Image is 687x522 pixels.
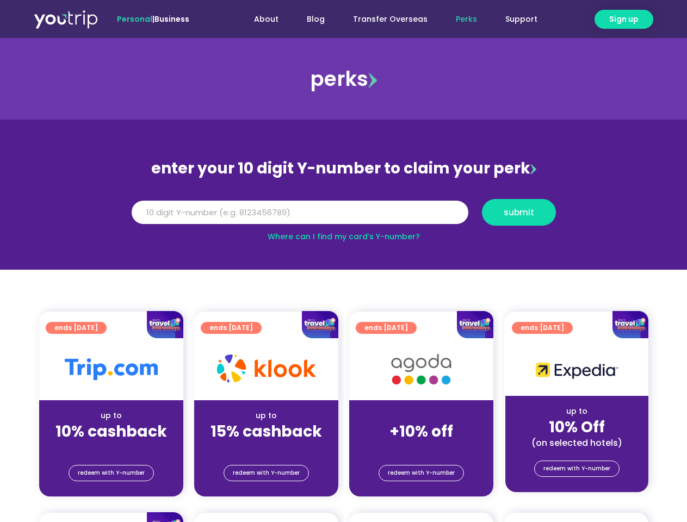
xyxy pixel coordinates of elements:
[55,421,167,442] strong: 10% cashback
[514,437,640,449] div: (on selected hotels)
[117,14,152,24] span: Personal
[268,231,420,242] a: Where can I find my card’s Y-number?
[482,199,556,226] button: submit
[358,442,485,453] div: (for stays only)
[203,442,330,453] div: (for stays only)
[339,9,442,29] a: Transfer Overseas
[543,461,610,476] span: redeem with Y-number
[126,154,561,183] div: enter your 10 digit Y-number to claim your perk
[389,421,453,442] strong: +10% off
[442,9,491,29] a: Perks
[211,421,322,442] strong: 15% cashback
[379,465,464,481] a: redeem with Y-number
[595,10,653,29] a: Sign up
[69,465,154,481] a: redeem with Y-number
[491,9,552,29] a: Support
[504,208,534,216] span: submit
[132,199,556,234] form: Y Number
[132,201,468,225] input: 10 digit Y-number (e.g. 8123456789)
[411,410,431,421] span: up to
[224,465,309,481] a: redeem with Y-number
[609,14,639,25] span: Sign up
[293,9,339,29] a: Blog
[534,461,620,477] a: redeem with Y-number
[154,14,189,24] a: Business
[48,442,175,453] div: (for stays only)
[117,14,189,24] span: |
[219,9,552,29] nav: Menu
[549,417,605,438] strong: 10% Off
[203,410,330,421] div: up to
[240,9,293,29] a: About
[78,465,145,481] span: redeem with Y-number
[233,465,300,481] span: redeem with Y-number
[514,406,640,417] div: up to
[48,410,175,421] div: up to
[388,465,455,481] span: redeem with Y-number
